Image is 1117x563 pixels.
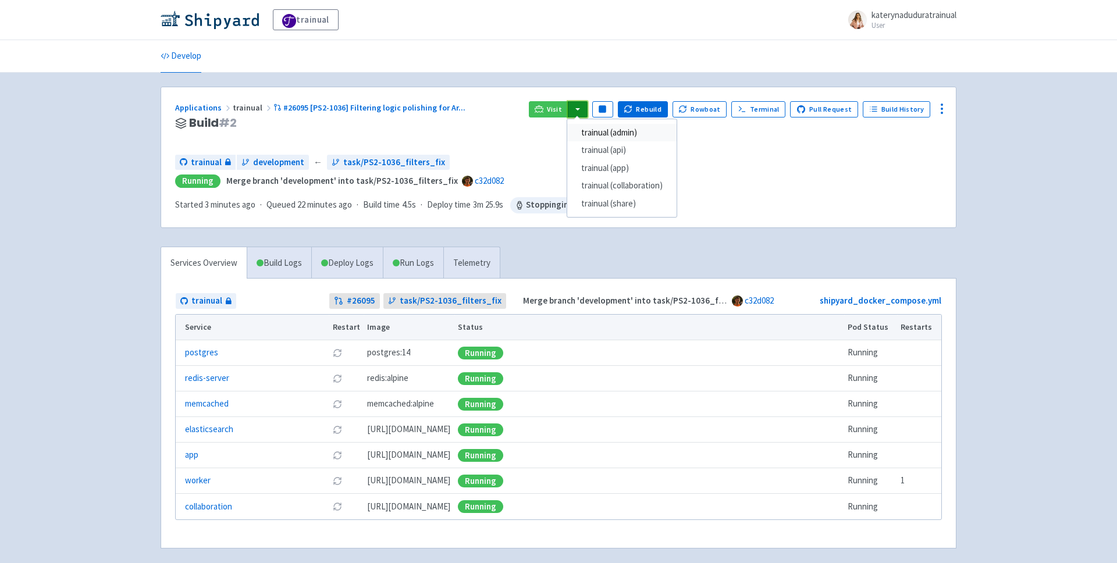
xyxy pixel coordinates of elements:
a: Visit [529,101,568,117]
a: c32d082 [745,295,774,306]
a: task/PS2-1036_filters_fix [383,293,506,309]
td: Running [844,494,897,519]
th: Status [454,315,844,340]
th: Image [364,315,454,340]
span: [DOMAIN_NAME][URL] [367,500,450,514]
div: Running [458,398,503,411]
button: Restart pod [333,400,342,409]
a: Build History [863,101,930,117]
a: Pull Request [790,101,858,117]
a: trainual (collaboration) [567,177,677,195]
a: trainual (share) [567,195,677,213]
a: Telemetry [443,247,500,279]
time: 22 minutes ago [297,199,352,210]
button: Restart pod [333,476,342,486]
a: task/PS2-1036_filters_fix [327,155,450,170]
div: Running [175,174,220,188]
button: Restart pod [333,348,342,358]
time: 3 minutes ago [205,199,255,210]
span: # 2 [219,115,237,131]
a: #26095 [329,293,380,309]
a: c32d082 [475,175,504,186]
div: Running [458,347,503,359]
button: Restart pod [333,502,342,511]
button: Restart pod [333,451,342,460]
a: Develop [161,40,201,73]
a: Applications [175,102,233,113]
a: memcached [185,397,229,411]
strong: Merge branch 'development' into task/PS2-1036_filters_fix [523,295,755,306]
a: development [237,155,309,170]
span: 3m 25.9s [473,198,503,212]
a: redis-server [185,372,229,385]
span: redis:alpine [367,372,408,385]
a: trainual [273,9,339,30]
a: trainual (api) [567,141,677,159]
strong: # 26095 [347,294,375,308]
div: Running [458,475,503,487]
a: Deploy Logs [311,247,383,279]
div: · · · [175,197,620,213]
td: Running [844,443,897,468]
a: collaboration [185,500,232,514]
span: #26095 [PS2-1036] Filtering logic polishing for Ar ... [283,102,465,113]
th: Restarts [897,315,941,340]
div: Running [458,372,503,385]
button: Rebuild [618,101,668,117]
button: Restart pod [333,425,342,434]
a: elasticsearch [185,423,233,436]
td: Running [844,468,897,494]
div: Running [458,500,503,513]
span: task/PS2-1036_filters_fix [343,156,445,169]
span: Started [175,199,255,210]
span: postgres:14 [367,346,410,359]
td: Running [844,391,897,417]
div: Running [458,449,503,462]
span: task/PS2-1036_filters_fix [400,294,501,308]
span: trainual [233,102,273,113]
span: 4.5s [402,198,416,212]
a: #26095 [PS2-1036] Filtering logic polishing for Ar... [273,102,467,113]
span: Stopping in 2 hr 56 min [510,197,620,213]
a: app [185,448,198,462]
div: Running [458,423,503,436]
span: trainual [191,294,222,308]
small: User [871,22,956,29]
span: Deploy time [427,198,471,212]
a: worker [185,474,211,487]
a: trainual (admin) [567,124,677,142]
img: Shipyard logo [161,10,259,29]
strong: Merge branch 'development' into task/PS2-1036_filters_fix [226,175,458,186]
a: Build Logs [247,247,311,279]
a: Run Logs [383,247,443,279]
th: Service [176,315,329,340]
a: postgres [185,346,218,359]
a: trainual [175,155,236,170]
span: [DOMAIN_NAME][URL] [367,423,450,436]
span: trainual [191,156,222,169]
span: Queued [266,199,352,210]
span: [DOMAIN_NAME][URL] [367,474,450,487]
a: trainual (app) [567,159,677,177]
span: Build [189,116,237,130]
button: Restart pod [333,374,342,383]
span: ← [314,156,322,169]
a: Terminal [731,101,785,117]
td: 1 [897,468,941,494]
td: Running [844,417,897,443]
th: Pod Status [844,315,897,340]
a: trainual [176,293,236,309]
button: Pause [592,101,613,117]
a: katerynaduduratrainual User [841,10,956,29]
td: Running [844,366,897,391]
button: Rowboat [673,101,727,117]
span: development [253,156,304,169]
a: Services Overview [161,247,247,279]
span: Visit [547,105,562,114]
span: katerynaduduratrainual [871,9,956,20]
td: Running [844,340,897,366]
a: shipyard_docker_compose.yml [820,295,941,306]
span: memcached:alpine [367,397,434,411]
span: Build time [363,198,400,212]
span: [DOMAIN_NAME][URL] [367,448,450,462]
